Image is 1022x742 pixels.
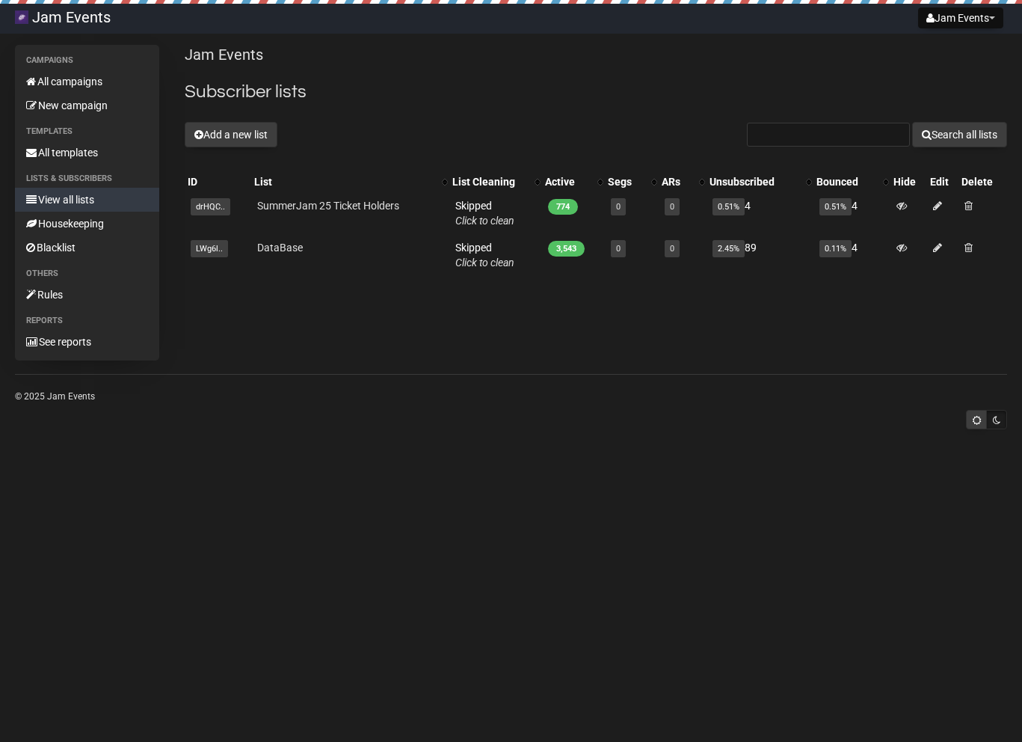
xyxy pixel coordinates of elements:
[185,171,251,192] th: ID: No sort applied, sorting is disabled
[452,174,527,189] div: List Cleaning
[15,70,159,93] a: All campaigns
[455,257,514,269] a: Click to clean
[605,171,659,192] th: Segs: No sort applied, activate to apply an ascending sort
[455,200,514,227] span: Skipped
[185,79,1007,105] h2: Subscriber lists
[608,174,644,189] div: Segs
[191,240,228,257] span: LWg6l..
[191,198,230,215] span: drHQC..
[15,283,159,307] a: Rules
[15,188,159,212] a: View all lists
[707,171,813,192] th: Unsubscribed: No sort applied, activate to apply an ascending sort
[15,212,159,236] a: Housekeeping
[15,312,159,330] li: Reports
[958,171,1007,192] th: Delete: No sort applied, sorting is disabled
[707,192,813,234] td: 4
[709,174,798,189] div: Unsubscribed
[15,93,159,117] a: New campaign
[15,52,159,70] li: Campaigns
[185,122,277,147] button: Add a new list
[930,174,956,189] div: Edit
[890,171,927,192] th: Hide: No sort applied, sorting is disabled
[15,388,1007,405] p: © 2025 Jam Events
[15,330,159,354] a: See reports
[185,45,1007,65] p: Jam Events
[712,240,745,257] span: 2.45%
[616,202,621,212] a: 0
[254,174,435,189] div: List
[548,199,578,215] span: 774
[449,171,542,192] th: List Cleaning: No sort applied, activate to apply an ascending sort
[15,10,28,24] img: 3.jpeg
[819,240,852,257] span: 0.11%
[659,171,706,192] th: ARs: No sort applied, activate to apply an ascending sort
[662,174,691,189] div: ARs
[712,198,745,215] span: 0.51%
[819,198,852,215] span: 0.51%
[455,215,514,227] a: Click to clean
[548,241,585,257] span: 3,543
[893,174,924,189] div: Hide
[961,174,1004,189] div: Delete
[251,171,450,192] th: List: No sort applied, activate to apply an ascending sort
[257,200,399,212] a: SummerJam 25 Ticket Holders
[813,192,890,234] td: 4
[15,123,159,141] li: Templates
[257,242,303,254] a: DataBase
[455,242,514,269] span: Skipped
[670,244,674,254] a: 0
[918,7,1003,28] button: Jam Events
[15,265,159,283] li: Others
[813,234,890,276] td: 4
[927,171,959,192] th: Edit: No sort applied, sorting is disabled
[15,236,159,260] a: Blacklist
[912,122,1007,147] button: Search all lists
[542,171,605,192] th: Active: No sort applied, activate to apply an ascending sort
[670,202,674,212] a: 0
[816,174,875,189] div: Bounced
[545,174,590,189] div: Active
[813,171,890,192] th: Bounced: No sort applied, activate to apply an ascending sort
[15,170,159,188] li: Lists & subscribers
[707,234,813,276] td: 89
[15,141,159,165] a: All templates
[616,244,621,254] a: 0
[188,174,248,189] div: ID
